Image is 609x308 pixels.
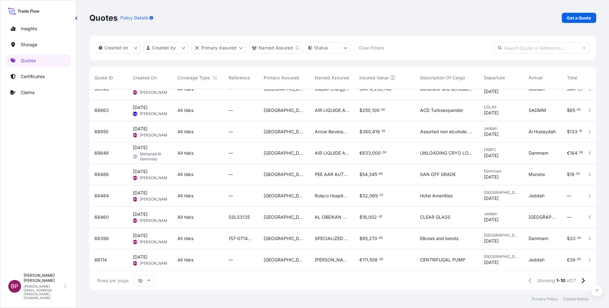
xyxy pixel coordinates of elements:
span: BPK [133,217,138,224]
a: Certificates [5,70,71,83]
span: 930 [374,87,382,91]
span: 68460 [94,214,109,220]
span: [DATE] [133,232,147,239]
span: 069 [369,194,378,198]
span: 02 [576,173,580,175]
span: [GEOGRAPHIC_DATA] [529,214,557,220]
span: SSLS3135 [229,214,250,220]
span: 725 [580,87,588,91]
span: [GEOGRAPHIC_DATA] [264,235,304,242]
span: . [378,173,379,175]
span: 100 [372,108,380,113]
span: BPK [133,239,138,245]
span: SAR [359,87,368,91]
span: € [359,258,362,262]
button: Clear Filters [353,43,389,53]
input: Search Quote or Reference... [494,42,590,54]
span: Jeddah [529,257,545,263]
span: 60 [379,173,383,175]
span: All risks [177,150,193,156]
span: . [575,173,576,175]
span: FRBFC [484,147,518,152]
span: 508 [369,258,378,262]
p: Certificates [21,73,45,80]
button: cargoOwner Filter options [249,42,302,54]
span: 68486 [94,171,109,178]
span: USLAX [484,105,518,110]
span: [GEOGRAPHIC_DATA] [484,233,518,238]
span: 32 [362,194,368,198]
span: BPK [133,260,138,267]
p: Quotes [21,57,36,64]
span: . [378,237,379,239]
span: $ [359,194,362,198]
span: € [567,151,570,155]
span: 748 [384,87,392,91]
span: $ [567,108,570,113]
span: 133 [570,129,577,134]
button: createdBy Filter options [144,42,188,54]
span: 95 [362,236,368,241]
span: , [368,258,369,262]
span: 42 [379,216,382,218]
span: 00 [379,237,383,239]
span: [PERSON_NAME] [140,175,171,180]
span: AL OBEIKAN AGC FOR GLASS L.L.C [315,214,349,220]
span: SPECIALIZED INDUSTRIAL SERVICE CO. LTD ([PERSON_NAME]) [315,235,349,242]
span: Rolaco Hospitality Supplies Co. [315,193,349,199]
span: — [229,257,233,263]
span: Named Assured [315,75,349,81]
span: BPK [133,175,138,181]
span: 58 [579,151,583,154]
span: 03 [577,258,581,260]
span: 1-10 [556,277,565,284]
a: Claims [5,86,71,99]
button: distributor Filter options [192,42,246,54]
span: of 27 [567,277,576,284]
span: All risks [177,128,193,135]
span: $ [359,172,362,177]
span: 19 [570,172,575,177]
span: 164 [570,151,577,155]
span: All risks [177,257,193,263]
span: All risks [177,235,193,242]
span: Showing [537,277,555,284]
span: 16 [362,215,367,219]
p: Created on [104,45,128,51]
span: $ [567,236,570,241]
span: [PERSON_NAME] [140,197,171,202]
span: , [371,151,372,155]
button: createdOn Filter options [96,42,140,54]
span: 000 [372,151,381,155]
span: . [378,194,379,196]
span: € [359,151,362,155]
span: . [578,151,579,154]
span: . [575,109,576,111]
span: Reference [229,75,250,81]
p: [PERSON_NAME][EMAIL_ADDRESS][PERSON_NAME][DOMAIN_NAME] [24,284,63,300]
span: [GEOGRAPHIC_DATA] [264,214,304,220]
p: Clear Filters [359,45,384,51]
p: Created by [152,45,176,51]
span: [DATE] [484,110,499,116]
span: [DATE] [133,168,147,175]
span: Primary Assured [264,75,299,81]
span: . [378,258,379,260]
span: [DATE] [133,190,147,196]
p: Privacy Policy [532,297,558,302]
span: . [392,87,393,90]
span: [DATE] [484,259,499,266]
span: [PERSON_NAME] [140,218,171,223]
span: 345 [369,172,377,177]
span: 00 [381,109,385,111]
span: Dammam [484,169,518,174]
span: AIR LIQUIDE ARABIA [315,107,349,114]
span: [DATE] [484,152,499,159]
span: $ [567,129,570,134]
span: [DATE] [133,211,147,217]
span: Total [567,75,577,81]
span: [DATE] [133,144,147,151]
span: [GEOGRAPHIC_DATA] [264,128,304,135]
span: BPK [133,196,138,202]
span: 03 [577,109,581,111]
